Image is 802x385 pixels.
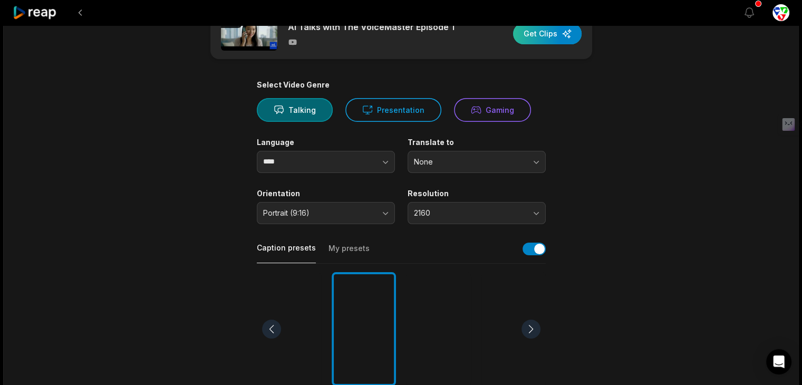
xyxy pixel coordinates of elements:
[408,138,546,147] label: Translate to
[766,349,791,374] div: Open Intercom Messenger
[257,138,395,147] label: Language
[257,98,333,122] button: Talking
[257,80,546,90] div: Select Video Genre
[328,243,370,263] button: My presets
[513,23,582,44] button: Get Clips
[345,98,441,122] button: Presentation
[257,189,395,198] label: Orientation
[408,202,546,224] button: 2160
[414,208,525,218] span: 2160
[408,189,546,198] label: Resolution
[288,21,455,33] p: AI Talks with The VoiceMaster Episode 1
[257,243,316,263] button: Caption presets
[414,157,525,167] span: None
[257,202,395,224] button: Portrait (9:16)
[454,98,531,122] button: Gaming
[408,151,546,173] button: None
[263,208,374,218] span: Portrait (9:16)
